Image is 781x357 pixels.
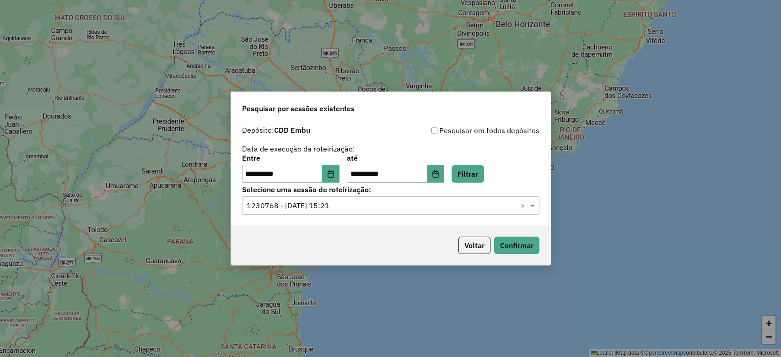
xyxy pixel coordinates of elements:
strong: CDD Embu [274,125,310,135]
label: Depósito: [242,124,310,135]
span: Clear all [520,200,528,211]
button: Voltar [458,237,490,254]
button: Confirmar [494,237,539,254]
label: até [347,152,444,163]
label: Selecione uma sessão de roteirização: [242,184,539,195]
span: Pesquisar por sessões existentes [242,103,355,114]
button: Choose Date [427,165,445,183]
div: Pesquisar em todos depósitos [391,125,539,136]
label: Entre [242,152,339,163]
button: Choose Date [322,165,339,183]
label: Data de execução da roteirização: [242,143,355,154]
button: Filtrar [452,165,484,183]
